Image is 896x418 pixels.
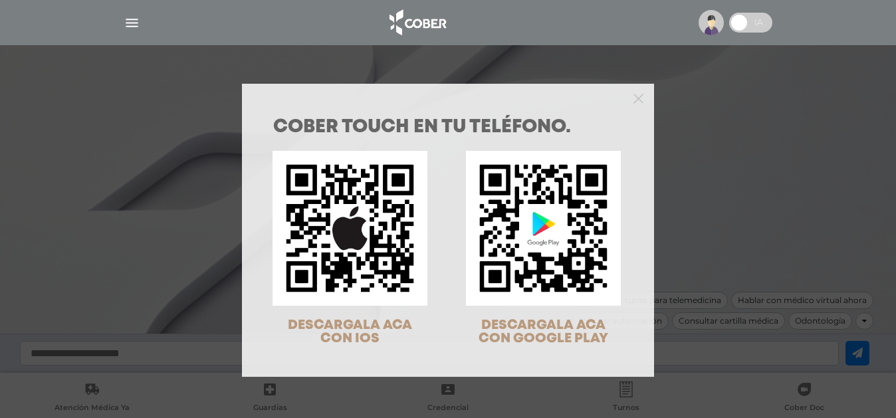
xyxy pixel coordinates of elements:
img: qr-code [273,151,427,306]
img: qr-code [466,151,621,306]
h1: COBER TOUCH en tu teléfono. [273,118,623,137]
span: DESCARGALA ACA CON IOS [288,319,412,345]
button: Close [633,92,643,104]
span: DESCARGALA ACA CON GOOGLE PLAY [479,319,608,345]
